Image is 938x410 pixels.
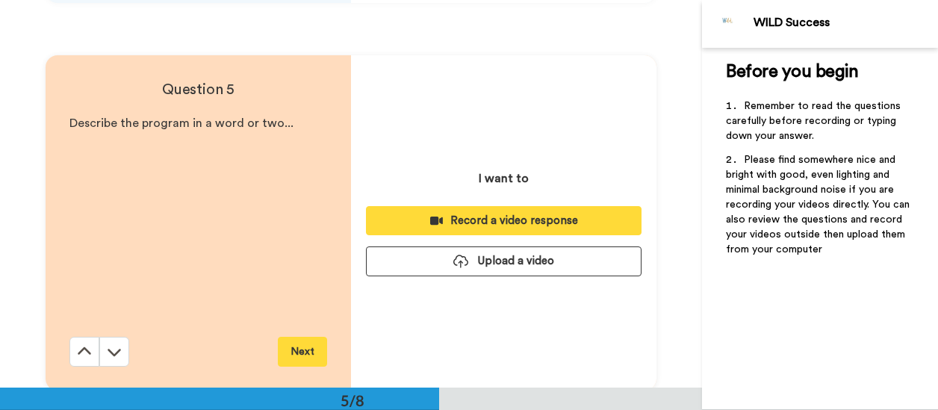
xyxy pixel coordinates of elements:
div: WILD Success [754,16,937,30]
span: Describe the program in a word or two... [69,117,293,129]
h4: Question 5 [69,79,327,100]
button: Next [278,337,327,367]
img: Profile Image [710,6,746,42]
p: I want to [479,170,529,187]
div: Record a video response [378,213,630,229]
span: Remember to read the questions carefully before recording or typing down your answer. [726,101,904,141]
button: Record a video response [366,206,642,235]
span: Before you begin [726,63,858,81]
span: Please find somewhere nice and bright with good, even lighting and minimal background noise if yo... [726,155,913,255]
button: Upload a video [366,246,642,276]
